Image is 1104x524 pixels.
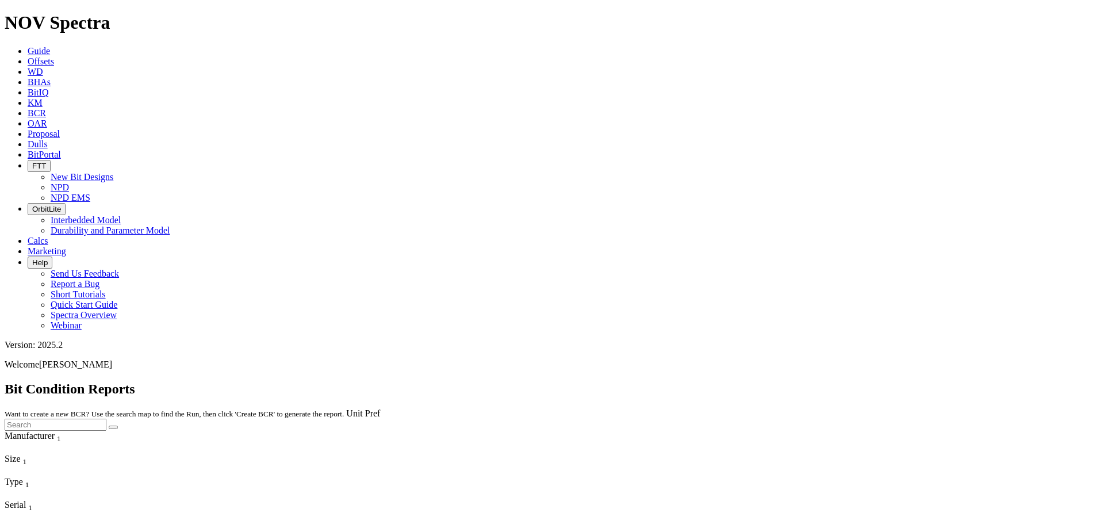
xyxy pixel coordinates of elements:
a: BCR [28,108,46,118]
h2: Bit Condition Reports [5,381,1099,397]
span: OrbitLite [32,205,61,213]
p: Welcome [5,359,1099,370]
span: Sort None [57,431,61,441]
a: Guide [28,46,50,56]
small: Want to create a new BCR? Use the search map to find the Run, then click 'Create BCR' to generate... [5,410,344,418]
a: Proposal [28,129,60,139]
a: Calcs [28,236,48,246]
h1: NOV Spectra [5,12,1099,33]
a: Short Tutorials [51,289,106,299]
div: Column Menu [5,443,106,454]
a: Unit Pref [346,408,380,418]
a: NPD [51,182,69,192]
a: BitIQ [28,87,48,97]
a: KM [28,98,43,108]
span: Sort None [25,477,29,487]
span: Type [5,477,23,487]
a: Dulls [28,139,48,149]
a: BHAs [28,77,51,87]
a: Webinar [51,320,82,330]
a: Quick Start Guide [51,300,117,309]
div: Column Menu [5,466,45,477]
sub: 1 [57,434,61,443]
span: [PERSON_NAME] [39,359,112,369]
span: Sort None [23,454,27,464]
div: Column Menu [5,512,106,523]
a: Spectra Overview [51,310,117,320]
a: BitPortal [28,150,61,159]
span: Size [5,454,21,464]
div: Sort None [5,500,106,523]
a: Report a Bug [51,279,99,289]
div: Type Sort None [5,477,106,489]
span: Serial [5,500,26,510]
button: FTT [28,160,51,172]
span: Help [32,258,48,267]
button: OrbitLite [28,203,66,215]
div: Sort None [5,477,106,500]
a: Durability and Parameter Model [51,225,170,235]
sub: 1 [23,457,27,466]
div: Sort None [5,454,45,477]
div: Manufacturer Sort None [5,431,106,443]
sub: 1 [25,480,29,489]
a: Interbedded Model [51,215,121,225]
input: Search [5,419,106,431]
div: Column Menu [5,489,106,500]
span: Sort None [28,500,32,510]
a: NPD EMS [51,193,90,202]
button: Help [28,257,52,269]
div: Serial Sort None [5,500,106,512]
sub: 1 [28,503,32,512]
a: WD [28,67,43,77]
span: Manufacturer [5,431,55,441]
div: Version: 2025.2 [5,340,1099,350]
a: Send Us Feedback [51,269,119,278]
span: FTT [32,162,46,170]
div: Size Sort None [5,454,45,466]
div: Sort None [5,431,106,454]
a: Marketing [28,246,66,256]
a: New Bit Designs [51,172,113,182]
a: Offsets [28,56,54,66]
a: OAR [28,118,47,128]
